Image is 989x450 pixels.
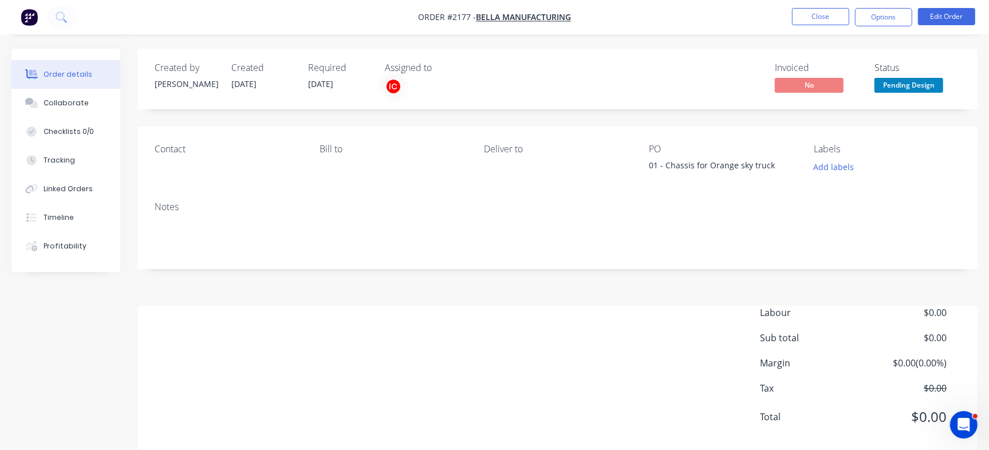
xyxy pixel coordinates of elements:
span: [DATE] [231,78,257,89]
button: IC [385,78,402,95]
div: PO [649,144,795,155]
span: Sub total [760,331,862,345]
div: Profitability [44,241,86,251]
button: Collaborate [11,89,120,117]
div: Invoiced [775,62,861,73]
div: Collaborate [44,98,89,108]
div: Required [308,62,371,73]
div: Labels [814,144,960,155]
span: $0.00 [862,331,947,345]
span: Labour [760,306,862,319]
span: $0.00 [862,381,947,395]
div: Assigned to [385,62,499,73]
button: Tracking [11,146,120,175]
div: Notes [155,202,960,212]
button: Close [792,8,849,25]
button: Add labels [807,159,860,175]
span: Pending Design [874,78,943,92]
div: Status [874,62,960,73]
button: Profitability [11,232,120,260]
div: [PERSON_NAME] [155,78,218,90]
span: $0.00 [862,306,947,319]
span: [DATE] [308,78,333,89]
div: Checklists 0/0 [44,127,94,137]
div: Order details [44,69,92,80]
img: Factory [21,9,38,26]
a: Bella Manufacturing [476,12,571,23]
button: Linked Orders [11,175,120,203]
div: Contact [155,144,301,155]
div: Linked Orders [44,184,93,194]
div: Deliver to [484,144,631,155]
div: Created [231,62,294,73]
button: Options [855,8,912,26]
button: Pending Design [874,78,943,95]
div: 01 - Chassis for Orange sky truck [649,159,792,175]
span: Total [760,410,862,424]
span: Order #2177 - [418,12,476,23]
span: Tax [760,381,862,395]
div: Created by [155,62,218,73]
span: $0.00 ( 0.00 %) [862,356,947,370]
div: Timeline [44,212,74,223]
button: Edit Order [918,8,975,25]
div: Tracking [44,155,75,165]
span: No [775,78,844,92]
button: Timeline [11,203,120,232]
button: Checklists 0/0 [11,117,120,146]
iframe: Intercom live chat [950,411,978,439]
span: Margin [760,356,862,370]
button: Order details [11,60,120,89]
span: $0.00 [862,406,947,427]
div: Bill to [320,144,466,155]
